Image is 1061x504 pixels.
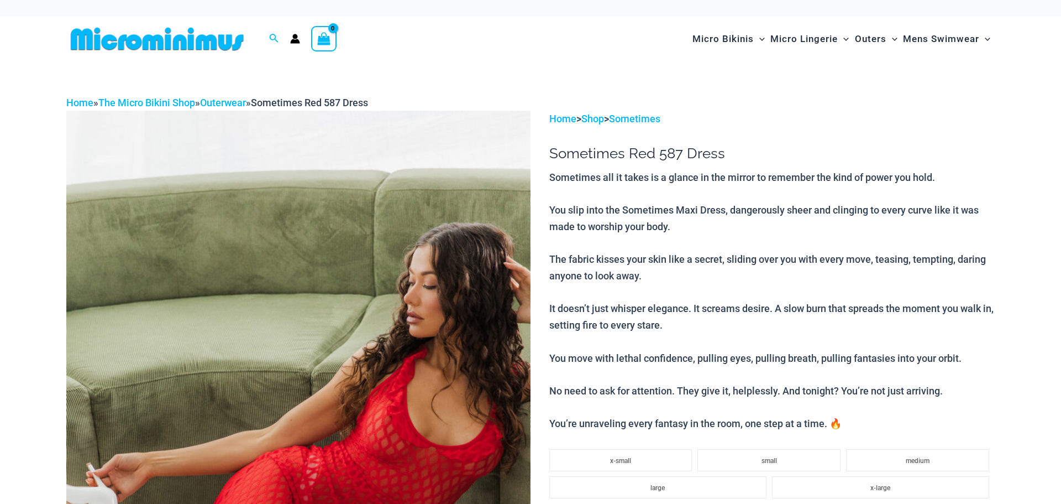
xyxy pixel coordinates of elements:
[697,449,841,471] li: small
[251,97,368,108] span: Sometimes Red 587 Dress
[900,22,993,56] a: Mens SwimwearMenu ToggleMenu Toggle
[650,484,665,492] span: large
[200,97,246,108] a: Outerwear
[903,25,979,53] span: Mens Swimwear
[581,113,604,124] a: Shop
[886,25,897,53] span: Menu Toggle
[549,449,692,471] li: x-small
[838,25,849,53] span: Menu Toggle
[269,32,279,46] a: Search icon link
[906,457,929,465] span: medium
[768,22,852,56] a: Micro LingerieMenu ToggleMenu Toggle
[761,457,777,465] span: small
[66,97,93,108] a: Home
[66,27,248,51] img: MM SHOP LOGO FLAT
[610,457,631,465] span: x-small
[870,484,890,492] span: x-large
[311,26,337,51] a: View Shopping Cart, empty
[66,97,368,108] span: » » »
[754,25,765,53] span: Menu Toggle
[855,25,886,53] span: Outers
[772,476,989,498] li: x-large
[609,113,660,124] a: Sometimes
[549,113,576,124] a: Home
[692,25,754,53] span: Micro Bikinis
[98,97,195,108] a: The Micro Bikini Shop
[549,111,995,127] p: > >
[846,449,989,471] li: medium
[549,169,995,432] p: Sometimes all it takes is a glance in the mirror to remember the kind of power you hold. You slip...
[690,22,768,56] a: Micro BikinisMenu ToggleMenu Toggle
[290,34,300,44] a: Account icon link
[770,25,838,53] span: Micro Lingerie
[549,476,766,498] li: large
[979,25,990,53] span: Menu Toggle
[549,145,995,162] h1: Sometimes Red 587 Dress
[688,20,995,58] nav: Site Navigation
[852,22,900,56] a: OutersMenu ToggleMenu Toggle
